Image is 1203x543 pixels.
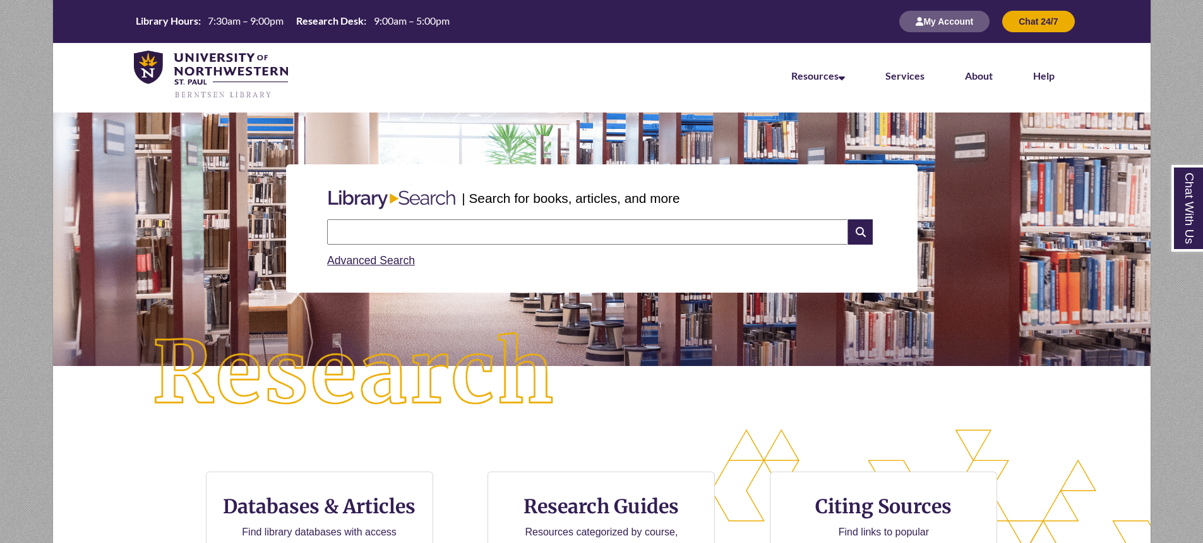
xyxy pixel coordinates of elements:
[217,494,422,518] h3: Databases & Articles
[899,11,990,32] button: My Account
[208,15,284,27] span: 7:30am – 9:00pm
[291,14,368,28] th: Research Desk:
[131,14,455,28] table: Hours Today
[791,70,845,82] a: Resources
[327,254,415,267] a: Advanced Search
[107,288,601,460] img: Research
[1002,16,1074,27] a: Chat 24/7
[374,15,450,27] span: 9:00am – 5:00pm
[462,188,679,208] p: | Search for books, articles, and more
[1033,70,1055,82] a: Help
[134,51,289,100] img: UNWSP Library Logo
[322,185,462,214] img: Libary Search
[131,14,455,29] a: Hours Today
[1002,11,1074,32] button: Chat 24/7
[807,494,961,518] h3: Citing Sources
[848,219,872,245] i: Search
[498,494,704,518] h3: Research Guides
[899,16,990,27] a: My Account
[965,70,993,82] a: About
[885,70,925,82] a: Services
[131,14,203,28] th: Library Hours:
